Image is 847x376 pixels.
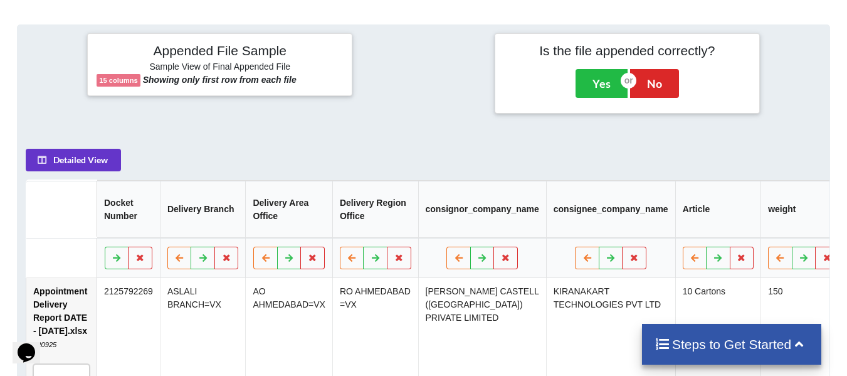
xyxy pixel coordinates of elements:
[160,181,246,238] th: Delivery Branch
[675,181,761,238] th: Article
[245,181,332,238] th: Delivery Area Office
[332,181,418,238] th: Delivery Region Office
[760,181,846,238] th: weight
[655,336,809,352] h4: Steps to Get Started
[504,43,750,58] h4: Is the file appended correctly?
[576,69,628,98] button: Yes
[97,181,160,238] th: Docket Number
[97,62,343,74] h6: Sample View of Final Appended File
[546,181,675,238] th: consignee_company_name
[97,43,343,60] h4: Appended File Sample
[418,181,545,238] th: consignor_company_name
[143,75,297,85] b: Showing only first row from each file
[33,341,56,348] i: 020925
[630,69,679,98] button: No
[13,326,53,363] iframe: chat widget
[26,149,121,171] button: Detailed View
[99,77,138,84] b: 15 columns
